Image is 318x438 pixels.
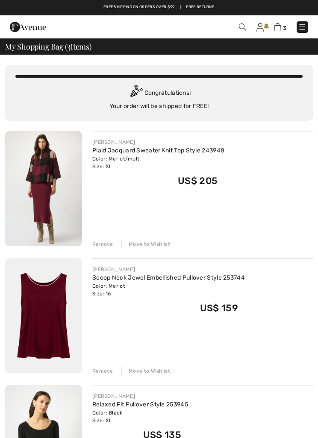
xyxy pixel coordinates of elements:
[127,85,144,102] img: Congratulation2.svg
[92,401,188,408] a: Relaxed Fit Pullover Style 253945
[92,282,245,298] div: Color: Merlot Size: 16
[103,4,175,10] a: Free shipping on orders over $99
[239,23,246,31] img: Search
[256,23,264,32] img: My Info
[5,43,91,50] span: My Shopping Bag ( Items)
[200,302,238,314] span: US$ 159
[15,85,303,111] div: Congratulations! Your order will be shipped for FREE!
[92,409,188,424] div: Color: Black Size: XL
[178,175,218,187] span: US$ 205
[92,138,224,146] div: [PERSON_NAME]
[92,240,113,248] div: Remove
[92,274,245,281] a: Scoop Neck Jewel Embellished Pullover Style 253744
[274,23,281,31] img: Shopping Bag
[274,23,286,32] a: 3
[186,4,215,10] a: Free Returns
[121,367,170,375] div: Move to Wishlist
[10,18,46,35] img: 1ère Avenue
[180,4,181,10] span: |
[298,23,306,31] img: Menu
[121,240,170,248] div: Move to Wishlist
[5,258,82,374] img: Scoop Neck Jewel Embellished Pullover Style 253744
[92,147,224,154] a: Plaid Jacquard Sweater Knit Top Style 243948
[92,392,188,400] div: [PERSON_NAME]
[92,155,224,170] div: Color: Merlot/multi Size: XL
[10,23,46,30] a: 1ère Avenue
[283,25,286,31] span: 3
[67,41,71,51] span: 3
[92,266,245,273] div: [PERSON_NAME]
[92,367,113,375] div: Remove
[5,131,82,246] img: Plaid Jacquard Sweater Knit Top Style 243948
